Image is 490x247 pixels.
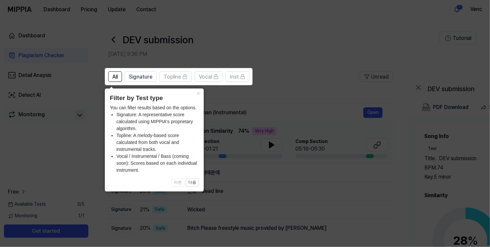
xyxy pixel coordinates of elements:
[116,111,199,132] li: Signature: A representative score calculated using MIPPIA's proprietary algorithm.
[195,71,223,82] button: Vocal
[186,179,199,187] button: 다음
[226,71,250,82] button: Inst
[112,73,118,81] span: All
[230,73,239,81] span: Inst
[164,73,181,81] span: Topline
[116,132,199,153] li: Topline: A melody-based score calculated from both vocal and instrumental tracks.
[199,73,212,81] span: Vocal
[193,88,204,98] button: Close
[129,73,152,81] span: Signature
[116,153,199,174] li: Vocal / Instrumental / Bass (coming soon): Scores based on each individual instrument.
[108,71,122,82] button: All
[159,71,192,82] button: Topline
[125,71,157,82] button: Signature
[110,104,199,174] div: You can filter results based on the options.
[110,93,199,103] header: Filter by Test type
